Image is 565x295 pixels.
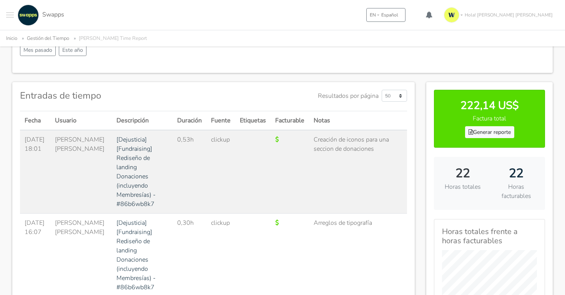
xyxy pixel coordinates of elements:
[235,111,271,130] th: Etiquetas
[442,227,537,246] h5: Horas totales frente a horas facturables
[318,91,379,101] label: Resultados por página
[50,130,112,214] td: [PERSON_NAME] [PERSON_NAME]
[27,35,69,42] a: Gestión del Tiempo
[59,44,86,56] button: Este año
[116,135,156,208] a: [Dejusticia][Fundraising] Rediseño de landing Donaciones (incluyendo Membresías) - #86b6wb8k7
[50,111,112,130] th: Usuario
[116,219,156,292] a: [Dejusticia][Fundraising] Rediseño de landing Donaciones (incluyendo Membresías) - #86b6wb8k7
[441,4,559,26] a: Hola! [PERSON_NAME] [PERSON_NAME]
[20,44,56,56] button: Mes pasado
[42,10,64,19] span: Swapps
[442,114,537,123] p: Factura total
[495,166,538,181] h2: 22
[206,111,235,130] th: Fuente
[271,111,309,130] th: Facturable
[442,166,484,181] h2: 22
[442,99,537,112] h3: 222,14 US$
[465,126,514,138] a: Generar reporte
[309,111,407,130] th: Notas
[309,130,407,214] td: Creación de iconos para una seccion de donaciones
[20,130,50,214] td: [DATE] 18:01
[444,7,459,23] img: isotipo-3-3e143c57.png
[16,5,64,26] a: Swapps
[6,5,14,26] button: Toggle navigation menu
[366,8,405,22] button: ENEspañol
[71,34,147,43] li: [PERSON_NAME] Time Report
[112,111,173,130] th: Descripción
[495,182,538,201] p: Horas facturables
[20,111,50,130] th: Fecha
[173,130,206,214] td: 0,53h
[18,5,39,26] img: swapps-linkedin-v2.jpg
[465,12,553,18] span: Hola! [PERSON_NAME] [PERSON_NAME]
[20,90,101,101] h4: Entradas de tiempo
[173,111,206,130] th: Duración
[206,130,235,214] td: clickup
[6,35,17,42] a: Inicio
[442,182,484,191] p: Horas totales
[381,12,398,18] span: Español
